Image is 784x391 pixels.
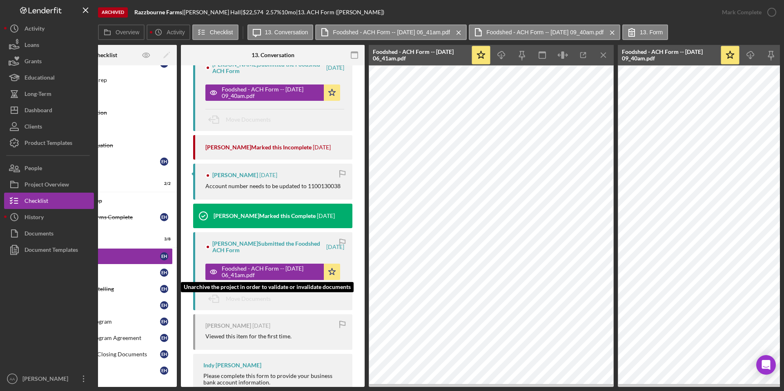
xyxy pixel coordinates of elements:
[205,84,340,101] button: Foodshed - ACH Form -- [DATE] 09_40am.pdf
[98,24,145,40] button: Overview
[4,242,94,258] button: Document Templates
[317,213,335,219] time: 2025-08-28 12:58
[55,351,160,358] div: Create and Send Closing Documents
[212,172,258,178] div: [PERSON_NAME]
[156,237,171,242] div: 3 / 8
[10,377,15,381] text: AA
[24,53,42,71] div: Grants
[4,118,94,135] button: Clients
[38,313,173,330] a: BIPOC Grant ProgramEH
[55,93,172,100] div: MAA Evaluation
[38,137,173,153] a: Bridge Loan Evaluation
[55,109,172,116] div: Eligibility Evaluation
[222,265,320,278] div: Foodshed - ACH Form -- [DATE] 06_41am.pdf
[252,322,270,329] time: 2025-08-23 10:37
[205,322,251,329] div: [PERSON_NAME]
[210,29,233,36] label: Checklist
[38,88,173,104] a: MAA Evaluation
[4,160,94,176] button: People
[4,371,94,387] button: AA[PERSON_NAME]
[160,318,168,326] div: E H
[20,371,73,389] div: [PERSON_NAME]
[4,225,94,242] button: Documents
[24,37,39,55] div: Loans
[4,20,94,37] button: Activity
[243,9,266,16] div: $22,574
[160,334,168,342] div: E H
[38,104,173,121] a: Eligibility Evaluation
[313,144,331,151] time: 2025-08-28 13:34
[486,29,604,36] label: Foodshed - ACH Form -- [DATE] 09_40am.pdf
[24,86,51,104] div: Long-Term
[55,286,160,292] div: Photos and Storytelling
[156,181,171,186] div: 2 / 2
[38,362,173,379] a: FundingEH
[160,301,168,309] div: E H
[205,333,292,340] div: Viewed this item for the first time.
[38,153,173,170] a: AuditEH
[247,24,314,40] button: 13. Conversation
[326,64,344,71] time: 2025-08-28 13:40
[38,264,173,281] a: W9EH
[184,9,243,16] div: [PERSON_NAME] Hall |
[38,346,173,362] a: Create and Send Closing DocumentsEH
[24,69,55,88] div: Educational
[55,253,160,260] div: ACH Form
[333,29,450,36] label: Foodshed - ACH Form -- [DATE] 06_41am.pdf
[55,214,160,220] div: Underwriting Forms Complete
[640,29,663,36] label: 13. Form
[756,355,776,375] div: Open Intercom Messenger
[160,252,168,260] div: E H
[281,9,296,16] div: 10 mo
[24,20,45,39] div: Activity
[373,49,467,62] div: Foodshed - ACH Form -- [DATE] 06_41am.pdf
[205,144,312,151] div: [PERSON_NAME] Marked this Incomplete
[205,183,341,189] div: Account number needs to be updated to 1100130038
[134,9,184,16] div: |
[4,53,94,69] a: Grants
[38,330,173,346] a: BIPOC Grant Program AgreementEH
[296,9,384,16] div: | 13. ACH Form ([PERSON_NAME])
[55,302,160,309] div: USDA Survey
[203,362,261,369] div: Indy [PERSON_NAME]
[714,4,780,20] button: Mark Complete
[98,7,128,18] div: Archived
[4,37,94,53] button: Loans
[116,29,139,36] label: Overview
[160,367,168,375] div: E H
[55,269,160,276] div: W9
[167,29,185,36] label: Activity
[55,77,172,83] div: Resource Sheet Prep
[24,118,42,137] div: Clients
[38,193,173,209] a: Credit Memo Prep
[55,367,160,374] div: Funding
[38,209,173,225] a: Underwriting Forms CompleteEH
[160,158,168,166] div: E H
[266,9,281,16] div: 2.57 %
[265,29,308,36] label: 13. Conversation
[212,240,325,253] div: [PERSON_NAME] Submitted the Foodshed ACH Form
[24,160,42,178] div: People
[24,209,44,227] div: History
[722,4,762,20] div: Mark Complete
[38,297,173,313] a: USDA SurveyEH
[38,281,173,297] a: Photos and StorytellingEH
[622,49,716,62] div: Foodshed - ACH Form -- [DATE] 09_40am.pdf
[4,102,94,118] button: Dashboard
[622,24,668,40] button: 13. Form
[4,176,94,193] button: Project Overview
[4,86,94,102] button: Long-Term
[4,69,94,86] button: Educational
[4,193,94,209] button: Checklist
[94,52,117,58] div: Checklist
[4,135,94,151] a: Product Templates
[259,172,277,178] time: 2025-08-28 13:15
[226,116,271,123] span: Move Documents
[205,264,340,280] button: Foodshed - ACH Form -- [DATE] 06_41am.pdf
